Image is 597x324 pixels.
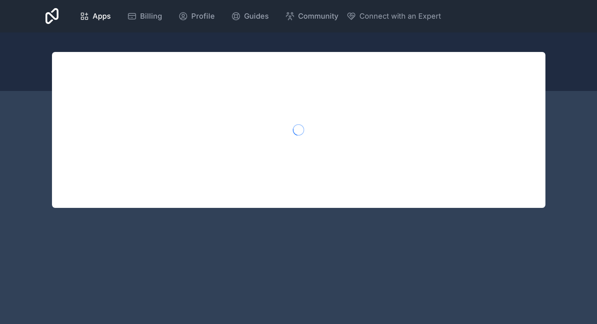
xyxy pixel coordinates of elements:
span: Profile [191,11,215,22]
button: Connect with an Expert [346,11,441,22]
a: Billing [121,7,169,25]
span: Community [298,11,338,22]
span: Guides [244,11,269,22]
span: Connect with an Expert [359,11,441,22]
a: Profile [172,7,221,25]
a: Community [279,7,345,25]
a: Guides [225,7,275,25]
span: Apps [93,11,111,22]
span: Billing [140,11,162,22]
a: Apps [73,7,117,25]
